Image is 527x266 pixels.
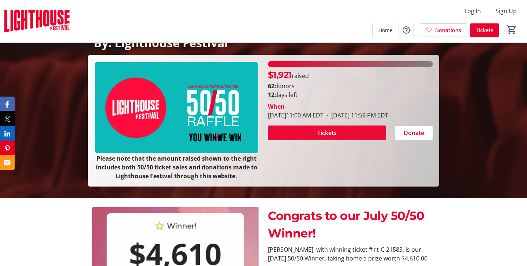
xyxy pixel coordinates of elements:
[496,7,517,15] span: Sign Up
[94,61,259,154] img: Campaign CTA Media Photo
[268,82,274,90] b: 62
[420,23,467,37] a: Donations
[96,154,257,180] strong: Please note that the amount raised shown to the right includes both 50/50 ticket sales and donati...
[395,125,433,140] button: Donate
[268,68,309,82] p: raised
[268,90,433,99] p: days left
[399,23,414,37] button: Help
[268,70,292,80] span: $1,921
[268,245,435,263] p: [PERSON_NAME], with winning ticket # rt-C-21583, is our [DATE] 50/50 Winner, taking home a prize ...
[464,7,481,15] span: Log In
[404,128,424,137] span: Donate
[268,91,274,99] span: 12
[268,207,435,242] p: Congrats to our July 50/50 Winner!
[268,125,386,140] button: Tickets
[324,111,331,119] span: -
[470,23,499,37] a: Tickets
[378,26,393,34] span: Home
[459,5,487,17] button: Log In
[4,3,70,40] img: Lighthouse Festival's Logo
[94,36,433,49] p: By: Lighthouse Festival
[268,61,433,67] div: 100% of fundraising goal reached
[268,82,433,90] p: donors
[476,26,493,34] span: Tickets
[268,102,285,111] div: When
[268,111,324,119] span: [DATE] 11:00 AM EDT
[324,111,388,119] span: [DATE] 11:59 PM EDT
[373,23,399,37] a: Home
[317,128,337,137] span: Tickets
[505,23,518,36] button: Cart
[435,26,461,34] span: Donations
[490,5,523,17] button: Sign Up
